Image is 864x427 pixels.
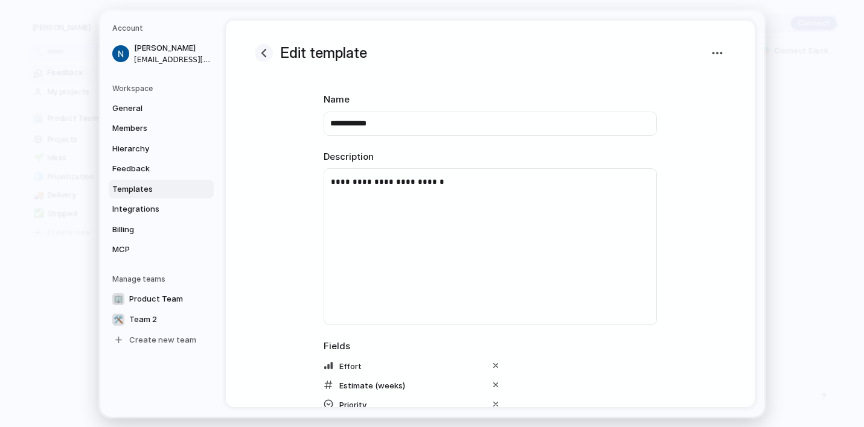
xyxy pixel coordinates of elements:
span: [PERSON_NAME] [134,42,211,54]
a: 🏢Product Team [109,289,214,308]
span: Effort [339,361,362,370]
span: Fields [324,340,657,353]
span: Name [324,93,657,107]
h5: Account [112,23,214,34]
a: Members [109,119,214,138]
span: Priority [339,399,366,409]
span: Members [112,122,190,134]
span: MCP [112,244,190,256]
a: Integrations [109,200,214,219]
span: General [112,102,190,114]
a: [PERSON_NAME][EMAIL_ADDRESS][DOMAIN_NAME] [109,39,214,69]
div: 🏢 [112,293,124,305]
span: Hierarchy [112,142,190,154]
span: Billing [112,223,190,235]
a: Create new team [109,330,214,349]
h1: Edit template [280,42,367,64]
span: Description [324,150,657,163]
a: Hierarchy [109,139,214,158]
a: Templates [109,179,214,198]
span: Create new team [129,334,196,346]
span: Team 2 [129,313,157,325]
span: Integrations [112,203,190,215]
a: General [109,98,214,118]
h5: Workspace [112,83,214,93]
span: Feedback [112,163,190,175]
a: 🛠️Team 2 [109,309,214,329]
span: [EMAIL_ADDRESS][DOMAIN_NAME] [134,54,211,65]
a: Billing [109,220,214,239]
div: 🛠️ [112,313,124,325]
span: Estimate (weeks) [339,380,405,390]
span: Product Team [129,293,183,305]
h5: Manage teams [112,273,214,284]
span: Templates [112,183,190,195]
a: MCP [109,240,214,259]
a: Feedback [109,159,214,179]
